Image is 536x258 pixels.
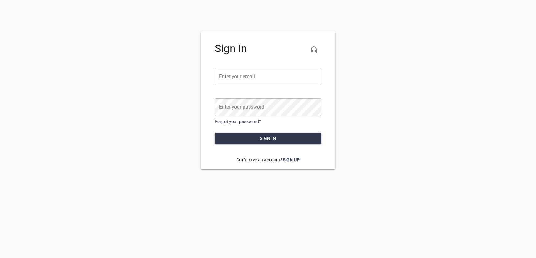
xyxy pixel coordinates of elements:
[215,42,321,55] h4: Sign In
[220,135,316,142] span: Sign in
[215,119,261,124] a: Forgot your password?
[215,133,321,144] button: Sign in
[306,42,321,57] button: Live Chat
[283,157,300,162] a: Sign Up
[215,152,321,168] p: Don't have an account?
